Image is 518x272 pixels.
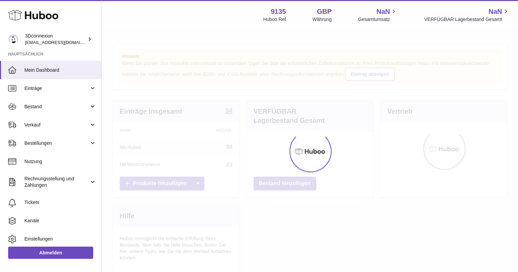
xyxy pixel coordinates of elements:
[8,247,93,259] a: Abmelden
[24,199,96,206] span: Tickets
[24,236,96,242] span: Einstellungen
[8,34,18,44] img: order_eu@3dconnexion.com
[317,7,332,16] strong: GBP
[271,7,286,16] strong: 9135
[24,85,89,92] span: Einträge
[358,7,398,23] a: NaN Gesamtumsatz
[358,16,398,23] span: Gesamtumsatz
[24,140,89,146] span: Bestellungen
[24,67,96,73] span: Mein Dashboard
[263,16,286,23] div: Huboo Ref
[25,33,86,46] div: 3Dconnexion
[489,7,502,16] span: NaN
[24,122,89,128] span: Verkauf
[313,16,332,23] div: Währung
[424,7,510,23] a: NaN VERFÜGBAR Lagerbestand Gesamt
[376,7,390,16] span: NaN
[24,218,96,224] span: Kanäle
[24,158,96,165] span: Nutzung
[24,176,89,188] span: Rechnungsstellung und Zahlungen
[25,40,100,45] span: [EMAIL_ADDRESS][DOMAIN_NAME]
[24,104,89,110] span: Bestand
[424,16,510,23] span: VERFÜGBAR Lagerbestand Gesamt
